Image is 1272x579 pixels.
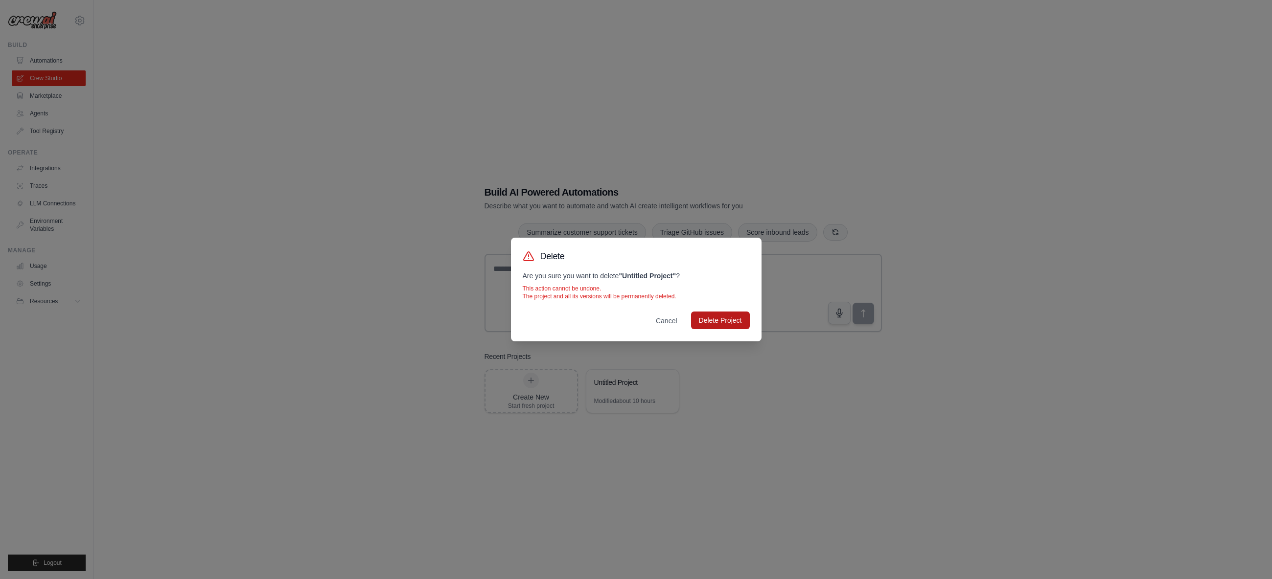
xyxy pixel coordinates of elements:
p: This action cannot be undone. [523,285,750,292]
button: Delete Project [691,312,750,329]
p: Are you sure you want to delete ? [523,271,750,281]
button: Cancel [648,312,685,330]
h3: Delete [540,249,565,263]
iframe: Chat Widget [1223,532,1272,579]
strong: " Untitled Project " [619,272,676,280]
p: The project and all its versions will be permanently deleted. [523,292,750,300]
